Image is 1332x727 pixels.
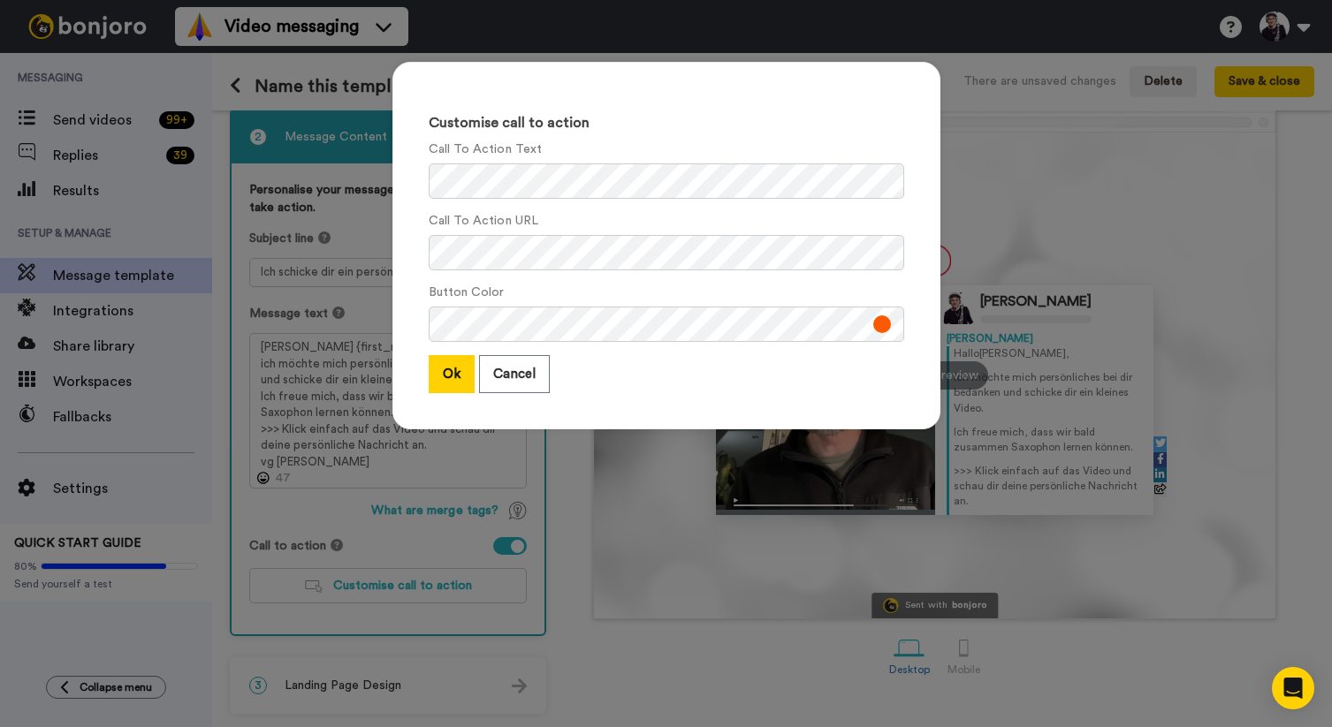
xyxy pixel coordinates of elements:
[429,116,904,132] h3: Customise call to action
[429,212,538,231] label: Call To Action URL
[429,284,505,302] label: Button Color
[479,355,550,393] button: Cancel
[1272,667,1314,709] div: Open Intercom Messenger
[429,355,475,393] button: Ok
[429,140,543,159] label: Call To Action Text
